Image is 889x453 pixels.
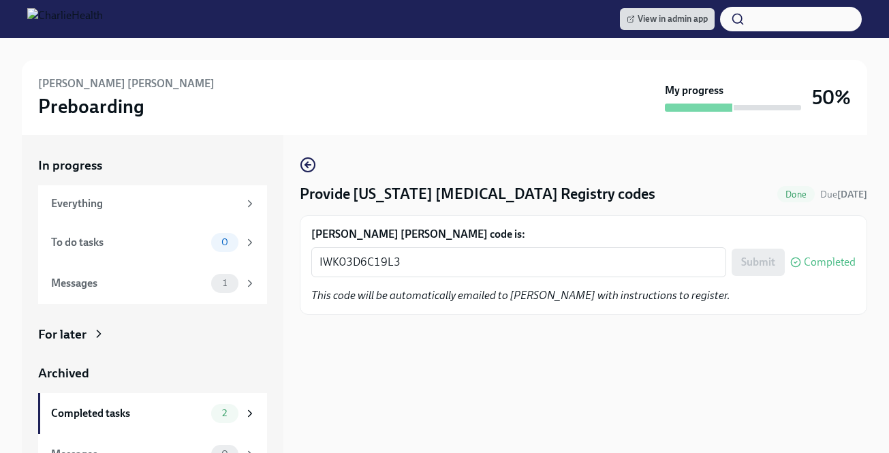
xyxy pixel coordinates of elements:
div: Completed tasks [51,406,206,421]
h3: 50% [812,85,851,110]
a: In progress [38,157,267,174]
div: To do tasks [51,235,206,250]
strong: My progress [665,83,723,98]
span: Done [777,189,815,200]
span: August 19th, 2025 09:00 [820,188,867,201]
textarea: IWK03D6C19L3 [319,254,718,270]
a: Archived [38,364,267,382]
label: [PERSON_NAME] [PERSON_NAME] code is: [311,227,856,242]
h6: [PERSON_NAME] [PERSON_NAME] [38,76,215,91]
div: Messages [51,276,206,291]
span: Completed [804,257,856,268]
h4: Provide [US_STATE] [MEDICAL_DATA] Registry codes [300,184,655,204]
a: Messages1 [38,263,267,304]
span: Due [820,189,867,200]
img: CharlieHealth [27,8,103,30]
span: 2 [214,408,235,418]
strong: [DATE] [837,189,867,200]
div: For later [38,326,87,343]
em: This code will be automatically emailed to [PERSON_NAME] with instructions to register. [311,289,730,302]
h3: Preboarding [38,94,144,119]
a: Everything [38,185,267,222]
div: Everything [51,196,238,211]
a: Completed tasks2 [38,393,267,434]
a: View in admin app [620,8,715,30]
span: 1 [215,278,235,288]
a: To do tasks0 [38,222,267,263]
span: 0 [213,237,236,247]
span: View in admin app [627,12,708,26]
a: For later [38,326,267,343]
